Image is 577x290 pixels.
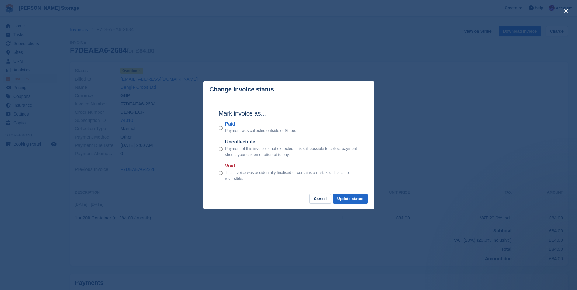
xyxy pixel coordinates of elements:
[210,86,274,93] p: Change invoice status
[225,146,359,157] p: Payment of this invoice is not expected. It is still possible to collect payment should your cust...
[333,194,368,204] button: Update status
[561,6,571,16] button: close
[225,170,359,181] p: This invoice was accidentally finalised or contains a mistake. This is not reversible.
[225,162,359,170] label: Void
[225,120,296,128] label: Paid
[225,138,359,146] label: Uncollectible
[309,194,331,204] button: Cancel
[225,128,296,134] p: Payment was collected outside of Stripe.
[219,109,359,118] h2: Mark invoice as...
